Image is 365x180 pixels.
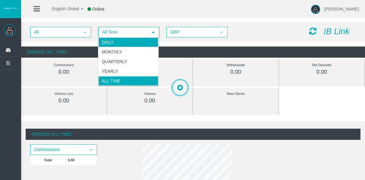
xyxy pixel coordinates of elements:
[207,62,265,69] div: Withdrawals
[207,69,265,76] div: 0.00
[89,147,94,152] span: select
[324,7,359,11] span: [PERSON_NAME]
[311,5,320,14] img: user-image
[293,69,351,76] div: 0.00
[98,37,158,47] li: Daily
[151,30,156,35] span: select
[98,66,158,76] li: Yearly
[121,97,179,104] div: 0.00
[92,7,104,11] span: Online
[293,62,351,69] div: Net Deposits
[167,27,216,37] span: GBP
[30,155,65,165] td: Total
[21,47,365,58] div: (Period: All Time)
[35,62,93,69] div: Commissions
[309,27,316,35] i: Reload Dashboard
[31,145,86,154] span: Commissions
[99,27,148,37] span: All Time
[324,27,350,36] i: IB Link
[98,47,158,57] li: Monthly
[26,129,360,140] div: (Period: All Time)
[98,76,158,86] li: All Time
[35,90,93,97] div: Volume Lots
[98,57,158,66] li: Quarterly
[35,69,93,76] div: 0.00
[219,30,224,35] span: select
[35,97,93,104] div: 0.00
[83,30,87,35] span: select
[3,7,18,9] img: logo.svg
[65,155,97,165] td: 0.00
[44,6,79,11] span: English Global
[121,90,179,97] div: Volume
[31,27,80,37] span: All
